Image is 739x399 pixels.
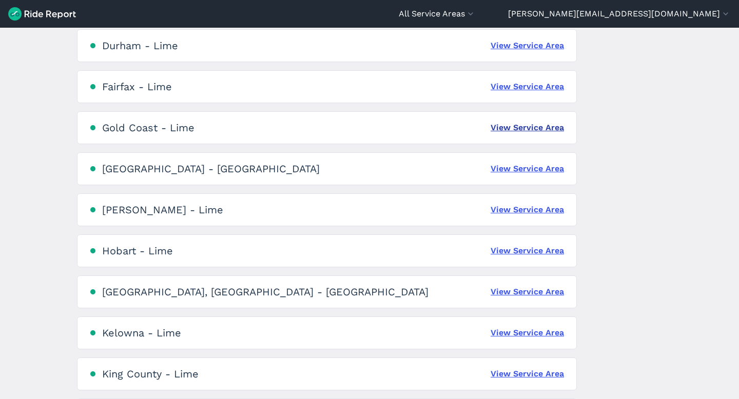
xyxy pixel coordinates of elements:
div: [GEOGRAPHIC_DATA], [GEOGRAPHIC_DATA] - [GEOGRAPHIC_DATA] [102,286,429,298]
a: View Service Area [491,327,564,339]
a: View Service Area [491,286,564,298]
a: View Service Area [491,368,564,380]
div: King County - Lime [102,368,199,380]
a: View Service Area [491,163,564,175]
a: View Service Area [491,81,564,93]
button: [PERSON_NAME][EMAIL_ADDRESS][DOMAIN_NAME] [508,8,731,20]
a: View Service Area [491,245,564,257]
button: All Service Areas [399,8,476,20]
a: View Service Area [491,39,564,52]
div: Durham - Lime [102,39,178,52]
div: [GEOGRAPHIC_DATA] - [GEOGRAPHIC_DATA] [102,163,320,175]
div: [PERSON_NAME] - Lime [102,204,223,216]
a: View Service Area [491,204,564,216]
div: Fairfax - Lime [102,81,172,93]
div: Kelowna - Lime [102,327,181,339]
div: Hobart - Lime [102,245,173,257]
img: Ride Report [8,7,76,21]
div: Gold Coast - Lime [102,122,195,134]
a: View Service Area [491,122,564,134]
